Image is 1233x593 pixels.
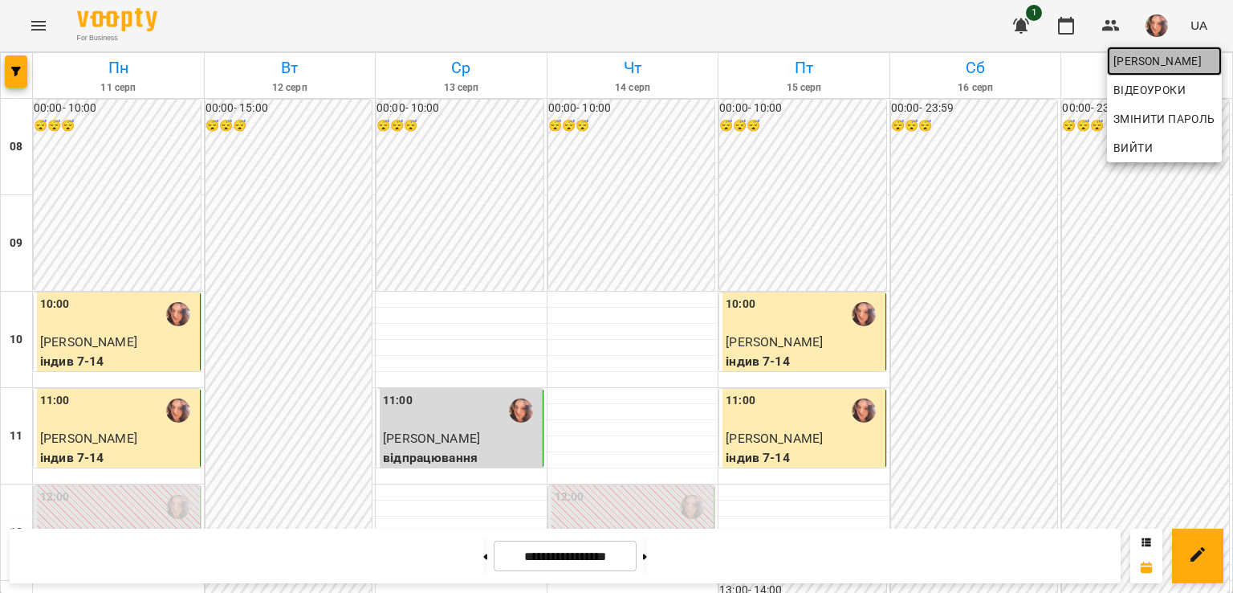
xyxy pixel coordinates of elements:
a: [PERSON_NAME] [1107,47,1222,76]
span: Змінити пароль [1113,109,1215,129]
button: Вийти [1107,133,1222,162]
a: Відеоуроки [1107,76,1192,104]
span: Відеоуроки [1113,80,1186,100]
a: Змінити пароль [1107,104,1222,133]
span: [PERSON_NAME] [1113,51,1215,71]
span: Вийти [1113,138,1153,157]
